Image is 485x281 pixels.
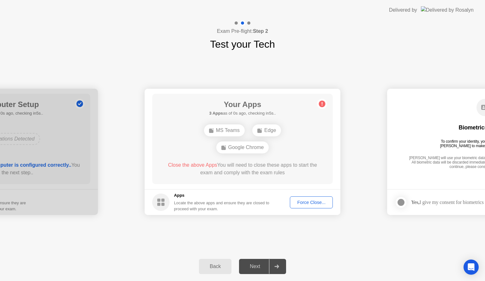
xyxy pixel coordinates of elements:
[464,260,479,275] div: Open Intercom Messenger
[210,37,275,52] h1: Test your Tech
[292,200,331,205] div: Force Close...
[252,124,281,136] div: Edge
[209,110,276,117] h5: as of 0s ago, checking in5s..
[216,141,269,153] div: Google Chrome
[290,196,333,208] button: Force Close...
[174,200,270,212] div: Locate the above apps and ensure they are closed to proceed with your exam.
[201,264,230,269] div: Back
[209,99,276,110] h1: Your Apps
[174,192,270,199] h5: Apps
[421,6,474,14] img: Delivered by Rosalyn
[411,200,419,205] strong: Yes,
[161,161,324,176] div: You will need to close these apps to start the exam and comply with the exam rules
[204,124,245,136] div: MS Teams
[389,6,417,14] div: Delivered by
[168,162,217,168] span: Close the above Apps
[241,264,269,269] div: Next
[239,259,286,274] button: Next
[253,28,268,34] b: Step 2
[217,27,268,35] h4: Exam Pre-flight:
[199,259,231,274] button: Back
[209,111,223,116] b: 3 Apps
